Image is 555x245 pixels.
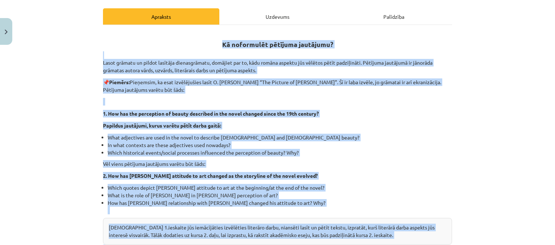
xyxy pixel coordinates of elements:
li: In what contexts are these adjectives used nowadays? [108,141,452,149]
p: Lasot grāmatu un pildot lasītāja dienasgrāmatu, domājiet par to, kādu romāna aspektu jūs vēlētos ... [103,51,452,74]
strong: Papildus jautājumi, kurus varētu pētīt darba gaitā: [103,122,221,129]
div: Palīdzība [336,8,452,25]
strong: 2. How has [PERSON_NAME] attitude to art changed as the storyline of the novel evolved? [103,172,318,179]
strong: Kā noformulēt pētījuma jautājumu? [222,40,333,48]
img: icon-close-lesson-0947bae3869378f0d4975bcd49f059093ad1ed9edebbc8119c70593378902aed.svg [5,30,8,34]
div: [DEMOGRAPHIC_DATA] 1.ieskaite jūs iemācījāties izvēlēties literāro darbu, niansēti lasīt un pētīt... [103,218,452,245]
strong: Piemērs: [109,79,130,85]
li: What adjectives are used in the novel to describe [DEMOGRAPHIC_DATA] and [DEMOGRAPHIC_DATA] beauty? [108,134,452,141]
li: How has [PERSON_NAME] relationship with [PERSON_NAME] changed his attitude to art? Why? [108,199,452,214]
p: Vēl viens pētījuma jautājums varētu būt šāds: [103,160,452,168]
li: Which quotes depict [PERSON_NAME] attitude to art at the beginning/at the end of the novel? [108,184,452,192]
strong: 1. How has the perception of beauty described in the novel changed since the 19th century? [103,110,319,117]
li: Which historical events/social processes influenced the perception of beauty? Why? [108,149,452,156]
div: Apraksts [103,8,219,25]
li: What is the role of [PERSON_NAME] in [PERSON_NAME] perception of art? [108,192,452,199]
p: 📌 Pieņemsim, ka esat izvēlējušies lasīt O. [PERSON_NAME] “The Picture of [PERSON_NAME]”. Šī ir la... [103,78,452,94]
div: Uzdevums [219,8,336,25]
